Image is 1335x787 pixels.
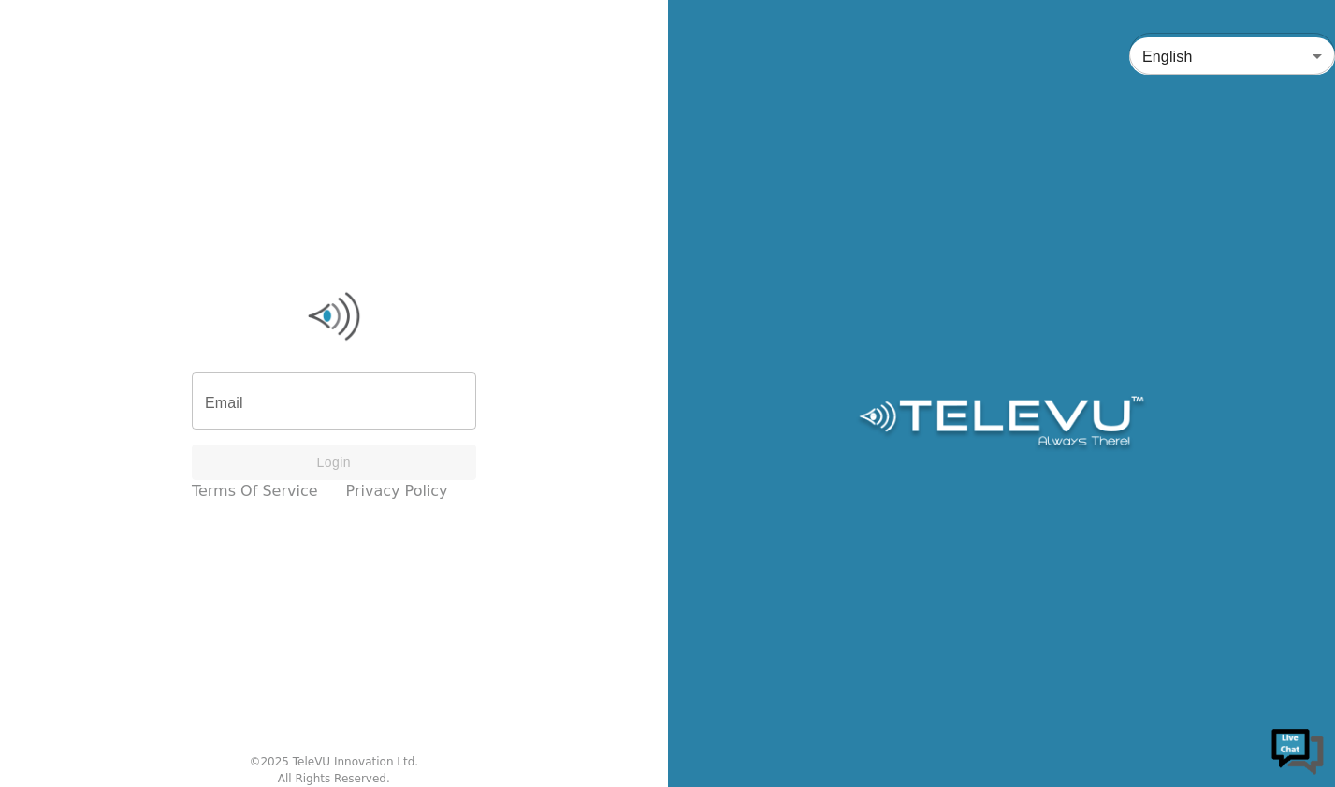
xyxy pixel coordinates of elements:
[1270,721,1326,778] img: Chat Widget
[1129,30,1335,82] div: English
[856,396,1147,452] img: Logo
[192,288,476,344] img: Logo
[278,770,390,787] div: All Rights Reserved.
[192,480,318,503] a: Terms of Service
[249,753,418,770] div: © 2025 TeleVU Innovation Ltd.
[346,480,448,503] a: Privacy Policy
